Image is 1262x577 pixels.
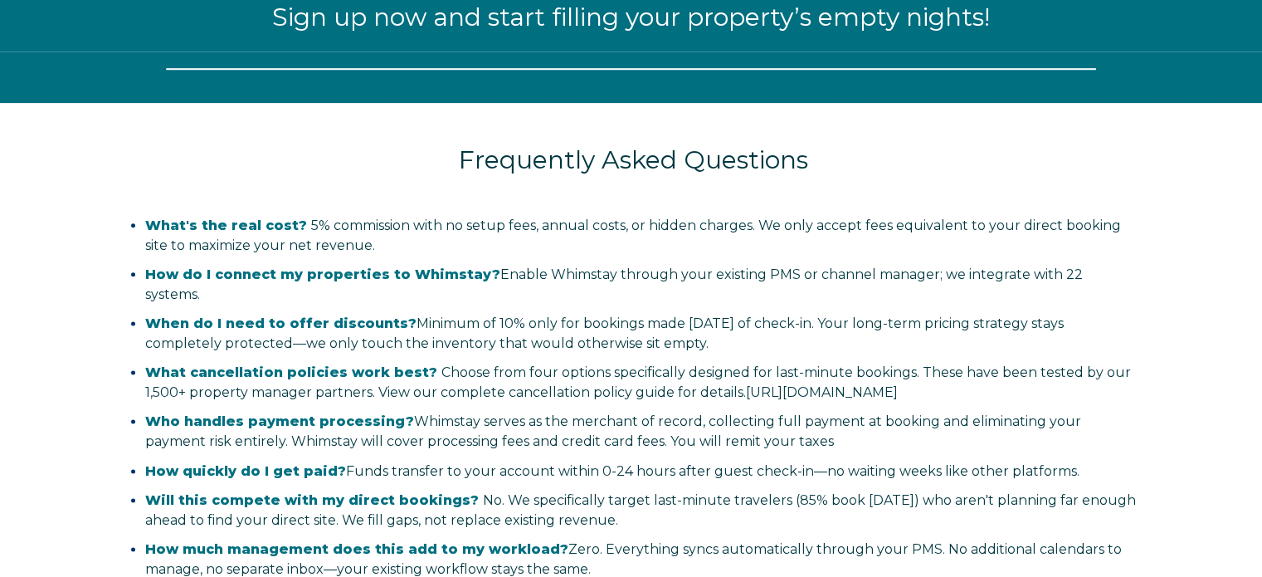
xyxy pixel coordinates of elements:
strong: Who handles payment processing? [145,413,414,429]
strong: When do I need to offer discounts? [145,315,417,331]
span: Enable Whimstay through your existing PMS or channel manager; we integrate with 22 systems. [145,266,1083,302]
span: What cancellation policies work best? [145,364,437,380]
span: Frequently Asked Questions [459,144,808,175]
span: 5% commission with no setup fees, annual costs, or hidden charges. We only accept fees equivalent... [145,218,1121,253]
strong: How much management does this add to my workload? [145,541,568,557]
span: Funds transfer to your account within 0-24 hours after guest check-in—no waiting weeks like other... [145,463,1079,479]
span: Whimstay serves as the merchant of record, collecting full payment at booking and eliminating you... [145,413,1081,449]
span: No. We specifically target last-minute travelers (85% book [DATE]) who aren't planning far enough... [145,492,1136,528]
strong: How quickly do I get paid? [145,463,346,479]
span: only for bookings made [DATE] of check-in. Your long-term pricing strategy stays completely prote... [145,315,1064,351]
span: What's the real cost? [145,218,307,233]
span: Minimum of 10% [417,315,525,331]
span: Zero. Everything syncs automatically through your PMS. No additional calendars to manage, no sepa... [145,541,1122,577]
strong: How do I connect my properties to Whimstay? [145,266,500,282]
span: Will this compete with my direct bookings? [145,492,479,508]
span: Choose from four options specifically designed for last-minute bookings. These have been tested b... [145,364,1131,400]
span: Sign up now and start filling your property’s empty nights! [272,2,990,32]
a: Vínculo https://salespage.whimstay.com/cancellation-policy-options [746,384,898,400]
